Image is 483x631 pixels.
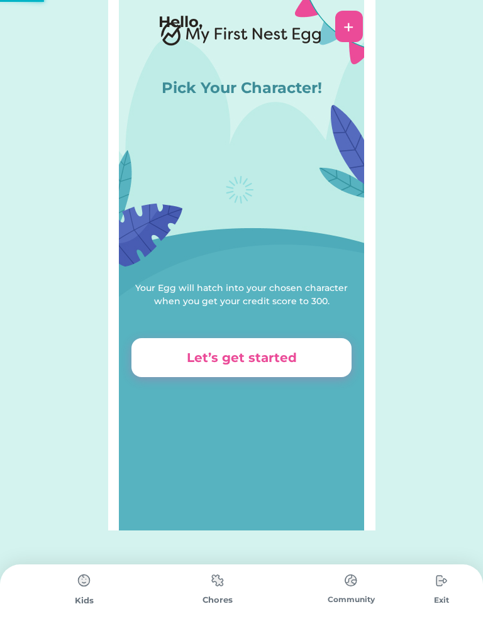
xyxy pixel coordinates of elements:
[343,17,354,36] div: +
[72,568,97,593] img: type%3Dchores%2C%20state%3Ddefault.svg
[121,11,148,39] img: yH5BAEAAAAALAAAAAABAAEAAAIBRAA7
[131,282,352,308] div: Your Egg will hatch into your chosen character when you get your credit score to 300.
[418,595,465,606] div: Exit
[151,594,284,606] div: Chores
[429,568,454,593] img: type%3Dchores%2C%20state%3Ddefault.svg
[119,77,364,99] h4: Pick Your Character!
[131,338,352,377] button: Let’s get started
[158,11,284,39] h4: Hello,
[205,568,230,593] img: type%3Dchores%2C%20state%3Ddefault.svg
[18,595,151,607] div: Kids
[338,568,364,593] img: type%3Dchores%2C%20state%3Ddefault.svg
[284,594,418,605] div: Community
